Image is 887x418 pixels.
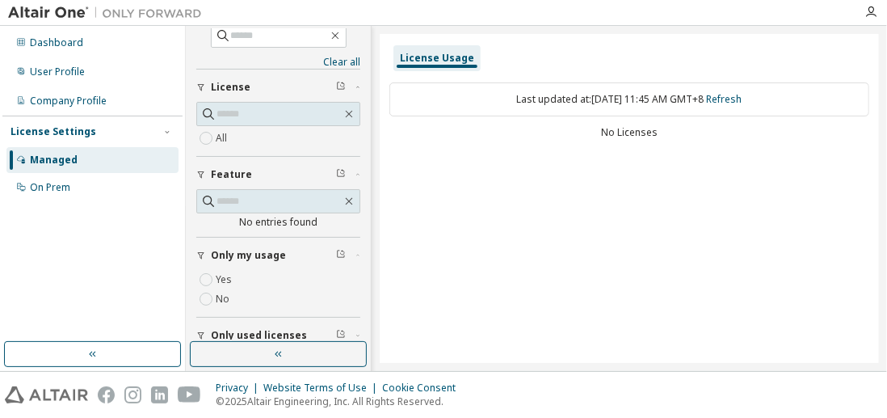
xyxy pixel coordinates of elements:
[211,168,252,181] span: Feature
[707,92,742,106] a: Refresh
[11,125,96,138] div: License Settings
[216,382,263,395] div: Privacy
[211,81,250,94] span: License
[400,52,474,65] div: License Usage
[211,249,286,262] span: Only my usage
[30,65,85,78] div: User Profile
[196,238,360,273] button: Only my usage
[196,318,360,353] button: Only used licenses
[30,154,78,167] div: Managed
[196,56,360,69] a: Clear all
[211,329,307,342] span: Only used licenses
[336,329,346,342] span: Clear filter
[196,216,360,229] div: No entries found
[196,70,360,105] button: License
[216,270,235,289] label: Yes
[8,5,210,21] img: Altair One
[30,95,107,108] div: Company Profile
[30,36,83,49] div: Dashboard
[263,382,382,395] div: Website Terms of Use
[151,386,168,403] img: linkedin.svg
[336,168,346,181] span: Clear filter
[124,386,141,403] img: instagram.svg
[389,82,869,116] div: Last updated at: [DATE] 11:45 AM GMT+8
[382,382,465,395] div: Cookie Consent
[336,81,346,94] span: Clear filter
[216,289,233,309] label: No
[336,249,346,262] span: Clear filter
[389,126,869,139] div: No Licenses
[98,386,115,403] img: facebook.svg
[216,395,465,408] p: © 2025 Altair Engineering, Inc. All Rights Reserved.
[30,181,70,194] div: On Prem
[216,129,230,148] label: All
[178,386,201,403] img: youtube.svg
[5,386,88,403] img: altair_logo.svg
[196,157,360,192] button: Feature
